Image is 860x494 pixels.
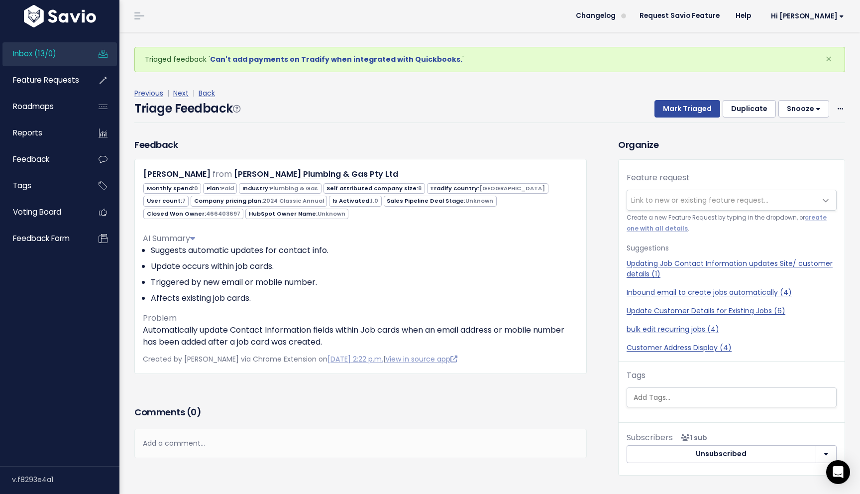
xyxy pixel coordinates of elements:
[2,201,83,224] a: Voting Board
[826,460,850,484] div: Open Intercom Messenger
[134,47,845,72] div: Triaged feedback ' '
[203,183,237,194] span: Plan:
[143,354,457,364] span: Created by [PERSON_NAME] via Chrome Extension on |
[627,343,837,353] a: Customer Address Display (4)
[465,197,493,205] span: Unknown
[677,433,707,443] span: <p><strong>Subscribers</strong><br><br> - Carolina Salcedo Claramunt<br> </p>
[191,196,327,206] span: Company pricing plan:
[627,258,837,279] a: Updating Job Contact Information updates Site/ customer details (1)
[427,183,548,194] span: Tradify country:
[2,148,83,171] a: Feedback
[12,467,119,493] div: v.f8293e4a1
[630,392,839,403] input: Add Tags...
[165,88,171,98] span: |
[239,183,321,194] span: Industry:
[143,183,201,194] span: Monthly spend:
[191,406,197,418] span: 0
[194,184,198,192] span: 0
[13,127,42,138] span: Reports
[206,210,240,218] span: 466403697
[323,183,425,194] span: Self attributed company size:
[151,276,578,288] li: Triggered by new email or mobile number.
[134,429,587,458] div: Add a comment...
[576,12,616,19] span: Changelog
[723,100,776,118] button: Duplicate
[825,51,832,67] span: ×
[627,214,827,232] a: create one with all details
[631,195,768,205] span: Link to new or existing feature request...
[627,287,837,298] a: Inbound email to create jobs automatically (4)
[13,48,56,59] span: Inbox (13/0)
[134,88,163,98] a: Previous
[13,75,79,85] span: Feature Requests
[627,445,816,463] button: Unsubscribed
[627,370,645,381] label: Tags
[143,209,243,219] span: Closed Won Owner:
[2,122,83,144] a: Reports
[627,172,690,184] label: Feature request
[151,260,578,272] li: Update occurs within job cards.
[134,405,587,419] h3: Comments ( )
[2,42,83,65] a: Inbox (13/0)
[627,242,837,254] p: Suggestions
[182,197,186,205] span: 7
[2,95,83,118] a: Roadmaps
[245,209,348,219] span: HubSpot Owner Name:
[2,174,83,197] a: Tags
[270,184,318,192] span: Plumbing & Gas
[143,324,578,348] p: Automatically update Contact Information fields within Job cards when an email address or mobile ...
[2,69,83,92] a: Feature Requests
[418,184,422,192] span: 8
[329,196,381,206] span: Is Activated:
[479,184,545,192] span: [GEOGRAPHIC_DATA]
[327,354,383,364] a: [DATE] 2:22 p.m.
[627,306,837,316] a: Update Customer Details for Existing Jobs (6)
[13,101,54,112] span: Roadmaps
[191,88,197,98] span: |
[173,88,189,98] a: Next
[134,100,240,118] h4: Triage Feedback
[778,100,829,118] button: Snooze
[210,54,462,64] a: Can't add payments on Tradify when integrated with Quickbooks.
[199,88,215,98] a: Back
[318,210,345,218] span: Unknown
[143,168,211,180] a: [PERSON_NAME]
[2,227,83,250] a: Feedback form
[134,138,178,151] h3: Feedback
[627,324,837,335] a: bulk edit recurring jobs (4)
[759,8,852,24] a: Hi [PERSON_NAME]
[21,5,99,27] img: logo-white.9d6f32f41409.svg
[13,207,61,217] span: Voting Board
[213,168,232,180] span: from
[627,432,673,443] span: Subscribers
[632,8,728,23] a: Request Savio Feature
[627,213,837,234] small: Create a new Feature Request by typing in the dropdown, or .
[221,184,234,192] span: Paid
[618,138,845,151] h3: Organize
[815,47,842,71] button: Close
[371,197,378,205] span: 1.0
[151,245,578,256] li: Suggests automatic updates for contact info.
[143,312,177,324] span: Problem
[385,354,457,364] a: View in source app
[263,197,324,205] span: 2024 Classic Annual
[384,196,497,206] span: Sales Pipeline Deal Stage:
[728,8,759,23] a: Help
[654,100,720,118] button: Mark Triaged
[143,233,195,244] span: AI Summary
[13,154,49,164] span: Feedback
[234,168,398,180] a: [PERSON_NAME] Plumbing & Gas Pty Ltd
[771,12,844,20] span: Hi [PERSON_NAME]
[13,180,31,191] span: Tags
[143,196,189,206] span: User count:
[13,233,70,244] span: Feedback form
[151,292,578,304] li: Affects existing job cards.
